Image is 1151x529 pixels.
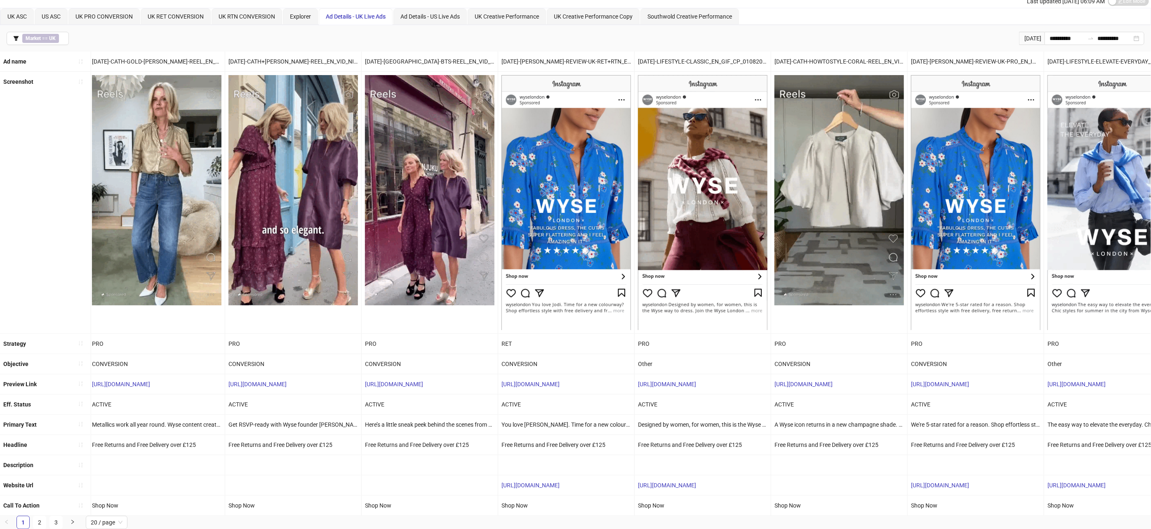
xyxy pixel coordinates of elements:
span: UK ASC [7,13,27,20]
b: Website Url [3,482,33,489]
div: CONVERSION [498,354,634,374]
b: UK [49,35,56,41]
div: Shop Now [225,496,361,515]
li: 1 [16,516,30,529]
a: [URL][DOMAIN_NAME] [774,381,833,387]
img: Screenshot 120230947599570055 [365,75,494,305]
div: CONVERSION [908,354,1044,374]
div: Metallics work all year round. Wyse content creator [PERSON_NAME] talks us through an iconic Wyse... [89,415,225,435]
div: PRO [635,334,771,354]
b: Strategy [3,340,26,347]
span: US ASC [42,13,61,20]
a: [URL][DOMAIN_NAME] [911,381,969,387]
span: left [4,520,9,524]
span: sort-ascending [78,79,84,85]
b: Eff. Status [3,401,31,408]
span: sort-ascending [78,482,84,488]
li: 2 [33,516,46,529]
a: [URL][DOMAIN_NAME] [638,381,696,387]
div: Free Returns and Free Delivery over £125 [225,435,361,455]
span: right [70,520,75,524]
div: PRO [362,334,498,354]
div: ACTIVE [908,394,1044,414]
div: Free Returns and Free Delivery over £125 [771,435,907,455]
span: sort-ascending [78,381,84,387]
div: Free Returns and Free Delivery over £125 [89,435,225,455]
span: sort-ascending [78,59,84,64]
div: [DATE] [1019,32,1045,45]
div: Shop Now [771,496,907,515]
div: [DATE]-LIFESTYLE-CLASSIC_EN_GIF_CP_01082025_F_CC_SC24_None_TOF [635,52,771,71]
img: Screenshot 120229434618520055 [638,75,767,330]
a: [URL][DOMAIN_NAME] [638,482,696,489]
a: 2 [33,516,46,529]
b: Objective [3,361,28,367]
div: Shop Now [498,496,634,515]
span: UK Creative Performance [475,13,539,20]
div: ACTIVE [225,394,361,414]
li: 3 [49,516,63,529]
b: Call To Action [3,502,40,509]
div: A Wyse icon returns in a new champagne shade. @mrsaddtobasket takes the Coral Top from day to nig... [771,415,907,435]
div: ACTIVE [498,394,634,414]
b: Preview Link [3,381,37,387]
div: Get RSVP-ready with Wyse founder [PERSON_NAME] and ambassador [PERSON_NAME] as they showcase thei... [225,415,361,435]
div: RET [498,334,634,354]
div: [DATE]-[PERSON_NAME]-REVIEW-UK-PRO_EN_IMG_CP_28072025_F_CC_SC9_None_NEWSEASON [908,52,1044,71]
div: [DATE]-CATH-GOLD-[PERSON_NAME]-REEL_EN_VID_CP_28072025_F_CC_SC13_None_NEWSEASON [89,52,225,71]
div: CONVERSION [771,354,907,374]
span: sort-ascending [78,442,84,448]
button: Market == UK [7,32,69,45]
a: [URL][DOMAIN_NAME] [365,381,423,387]
img: Screenshot 120229001869820055 [92,75,221,305]
span: sort-ascending [78,503,84,508]
span: Explorer [290,13,311,20]
div: PRO [771,334,907,354]
span: UK Creative Performance Copy [554,13,633,20]
span: sort-ascending [78,462,84,468]
div: Page Size [86,516,127,529]
div: Shop Now [89,496,225,515]
div: [DATE]-[PERSON_NAME]-REVIEW-UK-RET+RTN_EN_IMG_CP_28072025_F_CC_SC9_None_NEWSEASON [498,52,634,71]
span: filter [13,35,19,41]
a: [URL][DOMAIN_NAME] [1047,482,1106,489]
img: Screenshot 120229918285570055 [228,75,358,305]
div: Free Returns and Free Delivery over £125 [908,435,1044,455]
div: [DATE]-[GEOGRAPHIC_DATA]-BTS-REEL_EN_VID_NI_20082025_F_CC_SC8_USP11_LOFI [362,52,498,71]
span: to [1087,35,1094,42]
b: Primary Text [3,421,37,428]
div: Designed by women, for women, this is the Wyse way to dress. Join the Wyse [GEOGRAPHIC_DATA] comm... [635,415,771,435]
span: Ad Details - US Live Ads [400,13,460,20]
a: 3 [50,516,62,529]
div: [DATE]-CATH-HOWTOSTYLE-CORAL-REEL_EN_VID_CP_12082025_F_CC_SC13_USP7_ECOM [771,52,907,71]
li: Next Page [66,516,79,529]
a: [URL][DOMAIN_NAME] [501,381,560,387]
span: sort-ascending [78,340,84,346]
div: ACTIVE [635,394,771,414]
div: PRO [89,334,225,354]
div: You love [PERSON_NAME]. Time for a new colourway? Shop effortless style with free delivery and fr... [498,415,634,435]
a: [URL][DOMAIN_NAME] [1047,381,1106,387]
div: CONVERSION [362,354,498,374]
span: 20 / page [91,516,122,529]
div: Other [635,354,771,374]
img: Screenshot 120229138606330055 [911,75,1040,330]
div: Free Returns and Free Delivery over £125 [362,435,498,455]
div: ACTIVE [771,394,907,414]
span: == [22,34,59,43]
span: UK RTN CONVERSION [219,13,275,20]
div: PRO [908,334,1044,354]
div: CONVERSION [89,354,225,374]
span: Ad Details - UK Live Ads [326,13,386,20]
span: UK RET CONVERSION [148,13,204,20]
b: Headline [3,442,27,448]
span: Southwold Creative Performance [647,13,732,20]
span: sort-ascending [78,421,84,427]
span: UK PRO CONVERSION [75,13,133,20]
div: Here’s a little sneak peek behind the scenes from our recent shoot in [GEOGRAPHIC_DATA]. As we tu... [362,415,498,435]
b: Market [26,35,41,41]
button: right [66,516,79,529]
b: Screenshot [3,78,33,85]
a: [URL][DOMAIN_NAME] [228,381,287,387]
div: [DATE]-CATH+[PERSON_NAME]-REEL_EN_VID_NI_12082025_F_CC_SC13_USP7_ECOM [225,52,361,71]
